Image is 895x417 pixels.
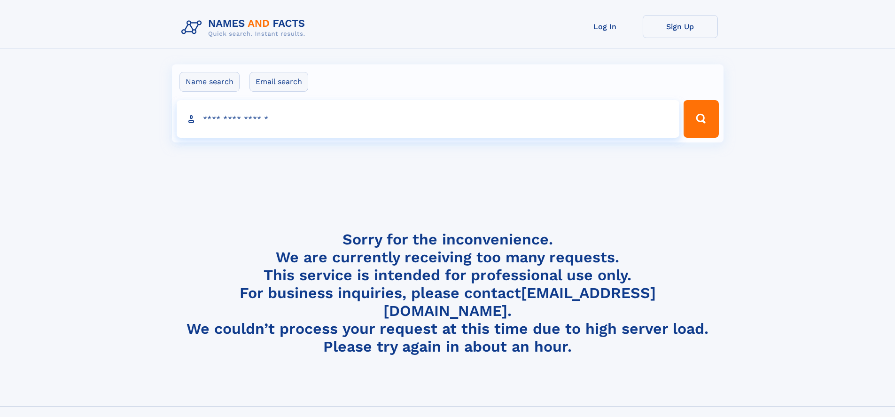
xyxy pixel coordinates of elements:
[249,72,308,92] label: Email search
[568,15,643,38] a: Log In
[178,15,313,40] img: Logo Names and Facts
[179,72,240,92] label: Name search
[643,15,718,38] a: Sign Up
[177,100,680,138] input: search input
[178,230,718,356] h4: Sorry for the inconvenience. We are currently receiving too many requests. This service is intend...
[383,284,656,320] a: [EMAIL_ADDRESS][DOMAIN_NAME]
[684,100,718,138] button: Search Button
